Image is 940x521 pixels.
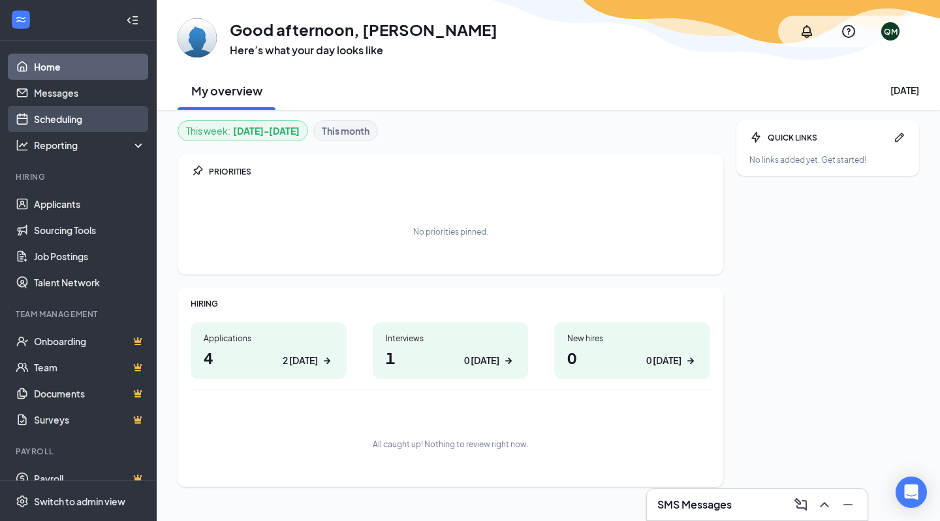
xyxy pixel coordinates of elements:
[34,217,146,243] a: Sourcing Tools
[191,322,347,379] a: Applications42 [DATE]ArrowRight
[34,380,146,407] a: DocumentsCrown
[34,354,146,380] a: TeamCrown
[373,322,529,379] a: Interviews10 [DATE]ArrowRight
[373,439,529,450] div: All caught up! Nothing to review right now.
[386,346,516,369] h1: 1
[34,328,146,354] a: OnboardingCrown
[893,131,906,144] svg: Pen
[34,495,125,508] div: Switch to admin view
[502,354,515,367] svg: ArrowRight
[34,407,146,433] a: SurveysCrown
[16,446,143,457] div: Payroll
[16,171,143,182] div: Hiring
[16,139,29,152] svg: Analysis
[464,354,499,367] div: 0 [DATE]
[799,24,815,39] svg: Notifications
[322,124,369,138] b: This month
[684,354,697,367] svg: ArrowRight
[749,154,906,165] div: No links added yet. Get started!
[34,80,146,106] a: Messages
[413,226,488,237] div: No priorities pinned.
[567,333,697,344] div: New hires
[283,354,318,367] div: 2 [DATE]
[646,354,681,367] div: 0 [DATE]
[230,18,497,41] h1: Good afternoon, [PERSON_NAME]
[209,166,710,177] div: PRIORITIES
[34,243,146,269] a: Job Postings
[890,84,919,97] div: [DATE]
[840,497,856,513] svg: Minimize
[386,333,516,344] div: Interviews
[34,139,146,152] div: Reporting
[34,465,146,492] a: PayrollCrown
[813,494,834,515] button: ChevronUp
[841,24,856,39] svg: QuestionInfo
[789,494,810,515] button: ComposeMessage
[793,497,809,513] svg: ComposeMessage
[178,18,217,58] img: Quinn McConnell
[16,309,143,320] div: Team Management
[204,333,334,344] div: Applications
[230,43,497,58] h3: Here’s what your day looks like
[768,132,888,143] div: QUICK LINKS
[233,124,300,138] b: [DATE] - [DATE]
[884,26,898,37] div: QM
[34,106,146,132] a: Scheduling
[657,497,732,512] h3: SMS Messages
[896,477,927,508] div: Open Intercom Messenger
[191,82,262,99] h2: My overview
[191,298,710,309] div: HIRING
[34,269,146,295] a: Talent Network
[554,322,710,379] a: New hires00 [DATE]ArrowRight
[567,346,697,369] h1: 0
[34,191,146,217] a: Applicants
[34,54,146,80] a: Home
[321,354,334,367] svg: ArrowRight
[204,346,334,369] h1: 4
[749,131,762,144] svg: Bolt
[186,124,300,138] div: This week :
[16,495,29,508] svg: Settings
[817,497,832,513] svg: ChevronUp
[191,165,204,178] svg: Pin
[126,14,139,27] svg: Collapse
[836,494,857,515] button: Minimize
[14,13,27,26] svg: WorkstreamLogo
